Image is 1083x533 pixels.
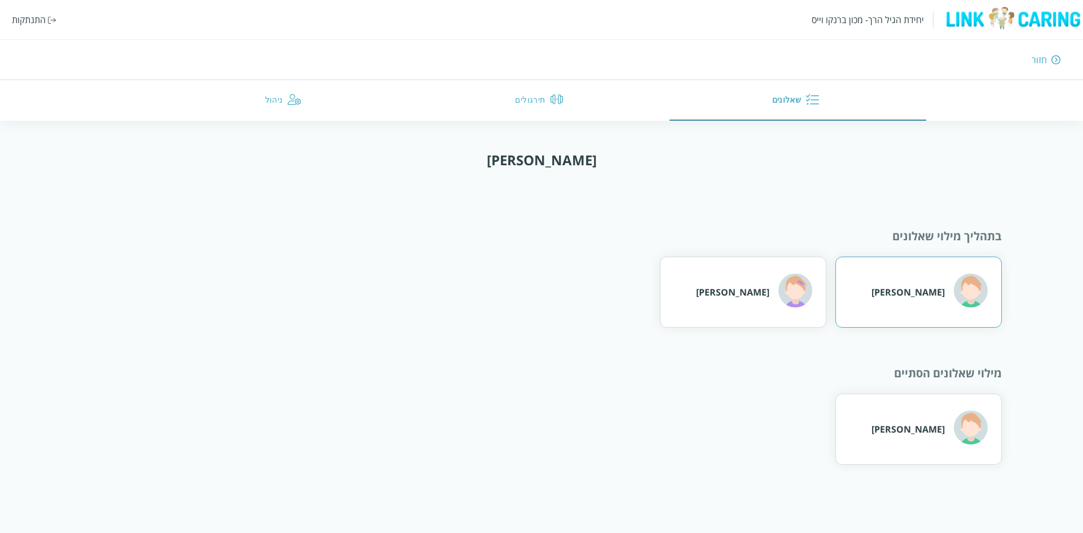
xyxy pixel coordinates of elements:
img: ניהול [288,92,301,106]
img: התנתקות [48,16,56,24]
img: logo [943,6,1083,30]
div: [PERSON_NAME] [696,286,769,298]
div: חזור [1032,54,1047,66]
button: ניהול [157,80,413,121]
div: [PERSON_NAME] [871,286,945,298]
img: מוניקה גלר [778,274,812,307]
div: יחידת הגיל הרך- מכון ברנקו וייס [812,14,924,26]
div: מילוי שאלונים הסתיים [81,365,1002,381]
button: תירגולים [413,80,670,121]
div: בתהליך מילוי שאלונים [81,228,1002,244]
img: חזור [1051,55,1060,65]
img: ברונו מארס [954,274,988,307]
button: שאלונים [670,80,926,121]
img: תירגולים [550,92,563,106]
div: התנתקות [12,14,46,26]
img: ג'ואי טריביאני [954,411,988,444]
img: שאלונים [805,92,819,106]
div: [PERSON_NAME] [487,151,597,169]
div: [PERSON_NAME] [871,423,945,435]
